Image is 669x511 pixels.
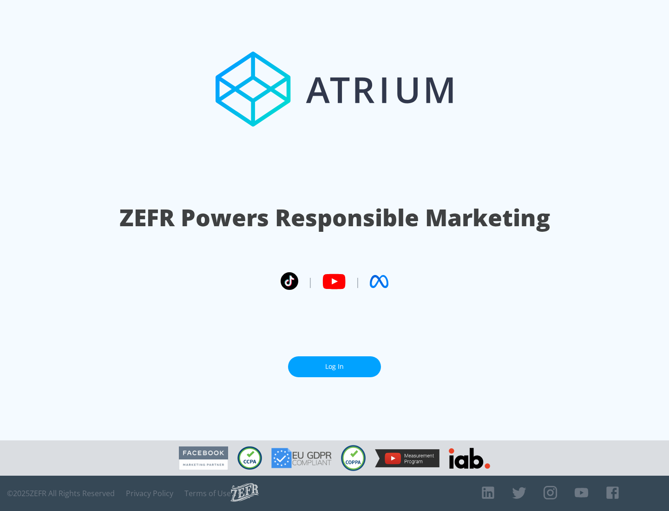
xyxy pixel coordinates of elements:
h1: ZEFR Powers Responsible Marketing [119,202,550,234]
img: CCPA Compliant [237,446,262,470]
img: Facebook Marketing Partner [179,446,228,470]
span: | [308,275,313,288]
a: Terms of Use [184,489,231,498]
img: GDPR Compliant [271,448,332,468]
img: YouTube Measurement Program [375,449,439,467]
a: Log In [288,356,381,377]
img: IAB [449,448,490,469]
span: © 2025 ZEFR All Rights Reserved [7,489,115,498]
span: | [355,275,361,288]
img: COPPA Compliant [341,445,366,471]
a: Privacy Policy [126,489,173,498]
